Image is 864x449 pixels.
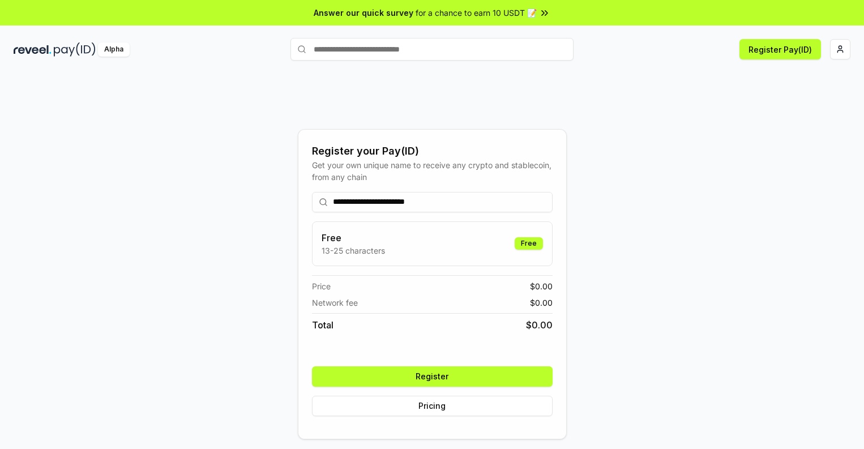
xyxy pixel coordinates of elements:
[739,39,821,59] button: Register Pay(ID)
[314,7,413,19] span: Answer our quick survey
[526,318,553,332] span: $ 0.00
[530,280,553,292] span: $ 0.00
[312,318,333,332] span: Total
[98,42,130,57] div: Alpha
[312,143,553,159] div: Register your Pay(ID)
[312,396,553,416] button: Pricing
[515,237,543,250] div: Free
[322,231,385,245] h3: Free
[312,280,331,292] span: Price
[54,42,96,57] img: pay_id
[416,7,537,19] span: for a chance to earn 10 USDT 📝
[312,297,358,309] span: Network fee
[14,42,52,57] img: reveel_dark
[312,159,553,183] div: Get your own unique name to receive any crypto and stablecoin, from any chain
[322,245,385,256] p: 13-25 characters
[312,366,553,387] button: Register
[530,297,553,309] span: $ 0.00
